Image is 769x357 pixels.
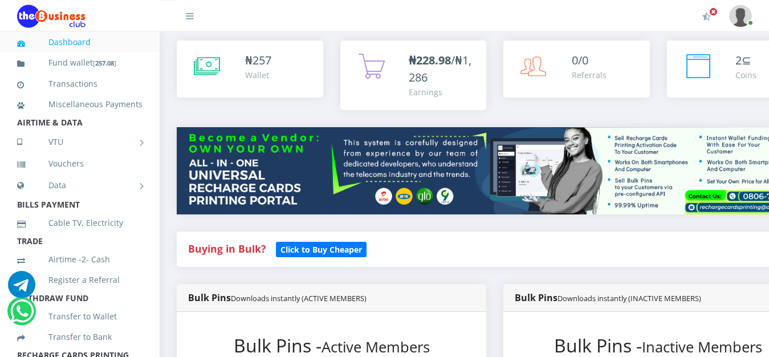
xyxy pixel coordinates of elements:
div: Coins [735,69,756,81]
strong: Bulk Pins [188,291,367,304]
img: User [729,5,752,27]
small: [ ] [93,58,116,67]
a: Fund wallet[257.08] [17,49,143,76]
a: Transfer to Bank [17,323,143,350]
a: ₦228.98/₦1,286 Earnings [340,40,487,110]
div: Wallet [245,69,271,81]
span: 0/0 [572,52,588,68]
a: Chat for support [8,279,35,298]
span: 257 [253,52,271,68]
span: Activate Your Membership [709,7,718,15]
div: ⊆ [735,52,756,69]
b: 257.08 [95,58,114,67]
a: 0/0 Referrals [503,40,650,98]
a: Vouchers [17,150,143,176]
a: Cable TV, Electricity [17,209,143,236]
a: VTU [17,127,143,156]
b: ₦228.98 [409,52,451,68]
div: Earnings [409,86,475,98]
small: Downloads instantly (INACTIVE MEMBERS) [558,293,701,303]
a: Data [17,171,143,199]
b: Click to Buy Cheaper [280,244,362,255]
a: Transfer to Wallet [17,303,143,329]
strong: Buying in Bulk? [188,242,266,255]
span: 2 [735,52,742,68]
h2: Bulk Pins - [200,335,463,356]
a: Miscellaneous Payments [17,91,143,117]
img: Logo [17,5,86,27]
i: Activate Your Membership [702,11,711,21]
a: Chat for support [10,306,34,324]
a: ₦257 Wallet [177,40,323,98]
div: Referrals [572,69,607,81]
a: Transactions [17,70,143,96]
a: Dashboard [17,29,143,55]
span: /₦1,286 [409,52,471,85]
a: Airtime -2- Cash [17,246,143,272]
small: Downloads instantly (ACTIVE MEMBERS) [231,293,367,303]
a: Register a Referral [17,266,143,293]
a: Click to Buy Cheaper [276,242,367,255]
small: Inactive Members [642,337,762,357]
div: ₦ [245,52,271,69]
small: Active Members [322,337,430,357]
strong: Bulk Pins [515,291,701,304]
